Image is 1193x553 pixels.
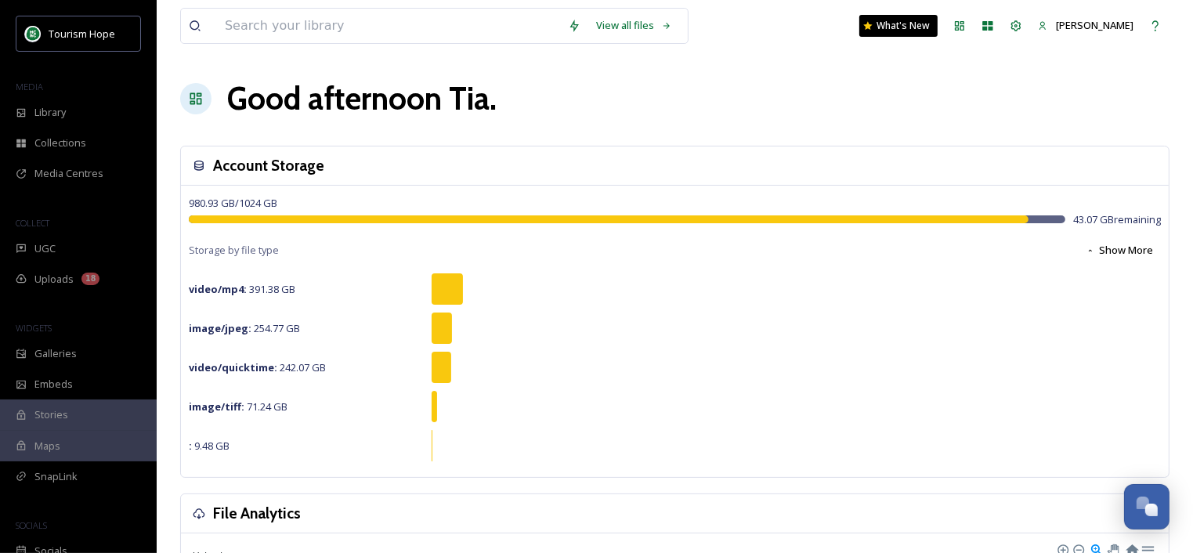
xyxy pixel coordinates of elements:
[34,272,74,287] span: Uploads
[34,439,60,454] span: Maps
[16,81,43,92] span: MEDIA
[34,346,77,361] span: Galleries
[1056,18,1133,32] span: [PERSON_NAME]
[1078,235,1161,266] button: Show More
[189,321,251,335] strong: image/jpeg :
[34,469,78,484] span: SnapLink
[189,282,247,296] strong: video/mp4 :
[34,407,68,422] span: Stories
[1124,484,1170,530] button: Open Chat
[16,217,49,229] span: COLLECT
[16,322,52,334] span: WIDGETS
[189,439,230,453] span: 9.48 GB
[859,15,938,37] a: What's New
[34,136,86,150] span: Collections
[189,360,326,374] span: 242.07 GB
[25,26,41,42] img: logo.png
[189,243,279,258] span: Storage by file type
[34,241,56,256] span: UGC
[81,273,99,285] div: 18
[34,166,103,181] span: Media Centres
[189,196,277,210] span: 980.93 GB / 1024 GB
[227,75,497,122] h1: Good afternoon Tia .
[189,399,244,414] strong: image/tiff :
[217,9,560,43] input: Search your library
[189,360,277,374] strong: video/quicktime :
[189,282,295,296] span: 391.38 GB
[213,154,324,177] h3: Account Storage
[16,519,47,531] span: SOCIALS
[189,399,287,414] span: 71.24 GB
[34,105,66,120] span: Library
[34,377,73,392] span: Embeds
[1073,212,1161,227] span: 43.07 GB remaining
[189,439,192,453] strong: :
[49,27,115,41] span: Tourism Hope
[1030,10,1141,41] a: [PERSON_NAME]
[189,321,300,335] span: 254.77 GB
[213,502,301,525] h3: File Analytics
[588,10,680,41] a: View all files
